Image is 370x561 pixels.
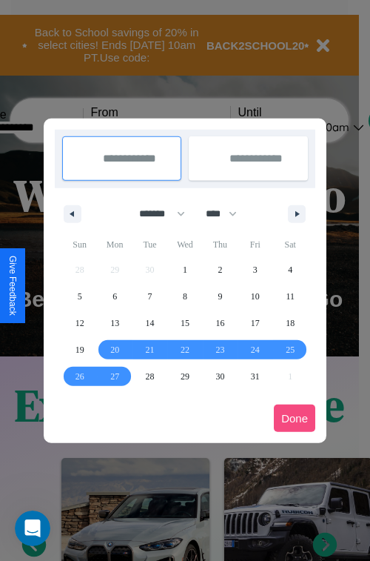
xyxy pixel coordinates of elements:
span: 14 [146,310,155,336]
span: Sun [62,233,97,256]
button: 6 [97,283,132,310]
span: 7 [148,283,152,310]
button: 14 [132,310,167,336]
div: Give Feedback [7,256,18,316]
button: 28 [132,363,167,390]
span: 6 [112,283,117,310]
span: 20 [110,336,119,363]
button: 8 [167,283,202,310]
button: 16 [203,310,238,336]
span: Thu [203,233,238,256]
span: 4 [288,256,292,283]
button: 26 [62,363,97,390]
span: 26 [75,363,84,390]
span: 16 [215,310,224,336]
span: 22 [181,336,189,363]
span: 29 [181,363,189,390]
button: 20 [97,336,132,363]
span: Tue [132,233,167,256]
button: 13 [97,310,132,336]
button: 29 [167,363,202,390]
button: 24 [238,336,272,363]
button: 30 [203,363,238,390]
span: 19 [75,336,84,363]
button: 9 [203,283,238,310]
button: 19 [62,336,97,363]
span: 18 [286,310,295,336]
span: 28 [146,363,155,390]
span: 23 [215,336,224,363]
span: 1 [183,256,187,283]
button: 1 [167,256,202,283]
button: 23 [203,336,238,363]
span: 3 [253,256,258,283]
span: 9 [218,283,222,310]
span: 31 [251,363,260,390]
span: 27 [110,363,119,390]
button: 31 [238,363,272,390]
span: Fri [238,233,272,256]
span: 24 [251,336,260,363]
span: Sat [273,233,308,256]
span: Mon [97,233,132,256]
span: 15 [181,310,189,336]
span: 5 [78,283,82,310]
button: 18 [273,310,308,336]
button: 12 [62,310,97,336]
span: 30 [215,363,224,390]
button: 17 [238,310,272,336]
span: 17 [251,310,260,336]
span: 10 [251,283,260,310]
span: 21 [146,336,155,363]
button: 4 [273,256,308,283]
button: 5 [62,283,97,310]
span: 2 [218,256,222,283]
span: 11 [286,283,295,310]
span: 13 [110,310,119,336]
button: 22 [167,336,202,363]
button: 3 [238,256,272,283]
button: 2 [203,256,238,283]
button: 25 [273,336,308,363]
span: 12 [75,310,84,336]
span: Wed [167,233,202,256]
button: 27 [97,363,132,390]
button: Done [274,405,315,432]
span: 8 [183,283,187,310]
button: 7 [132,283,167,310]
button: 11 [273,283,308,310]
button: 21 [132,336,167,363]
button: 10 [238,283,272,310]
iframe: Intercom live chat [15,511,50,546]
span: 25 [286,336,295,363]
button: 15 [167,310,202,336]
